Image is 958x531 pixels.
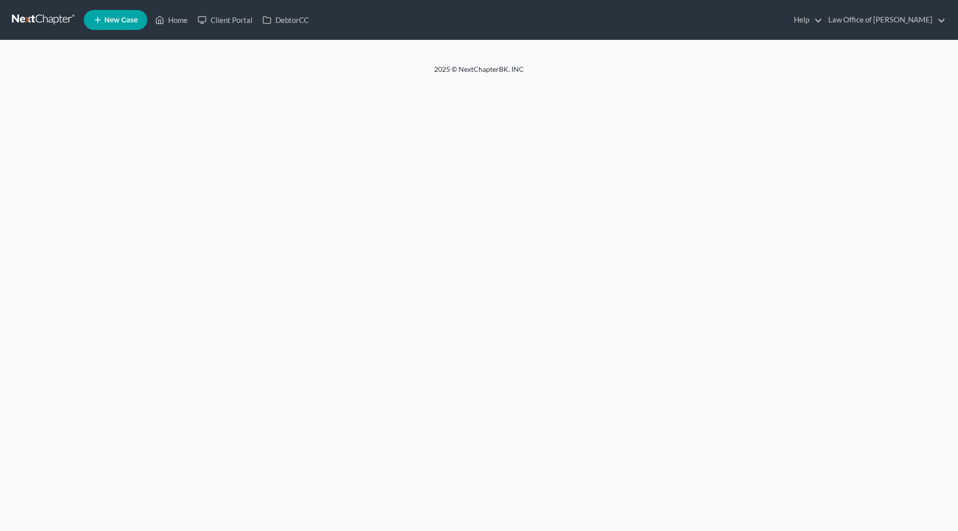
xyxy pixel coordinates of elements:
[150,11,193,29] a: Home
[823,11,946,29] a: Law Office of [PERSON_NAME]
[84,10,147,30] new-legal-case-button: New Case
[193,11,257,29] a: Client Portal
[257,11,314,29] a: DebtorCC
[789,11,822,29] a: Help
[195,64,763,82] div: 2025 © NextChapterBK, INC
